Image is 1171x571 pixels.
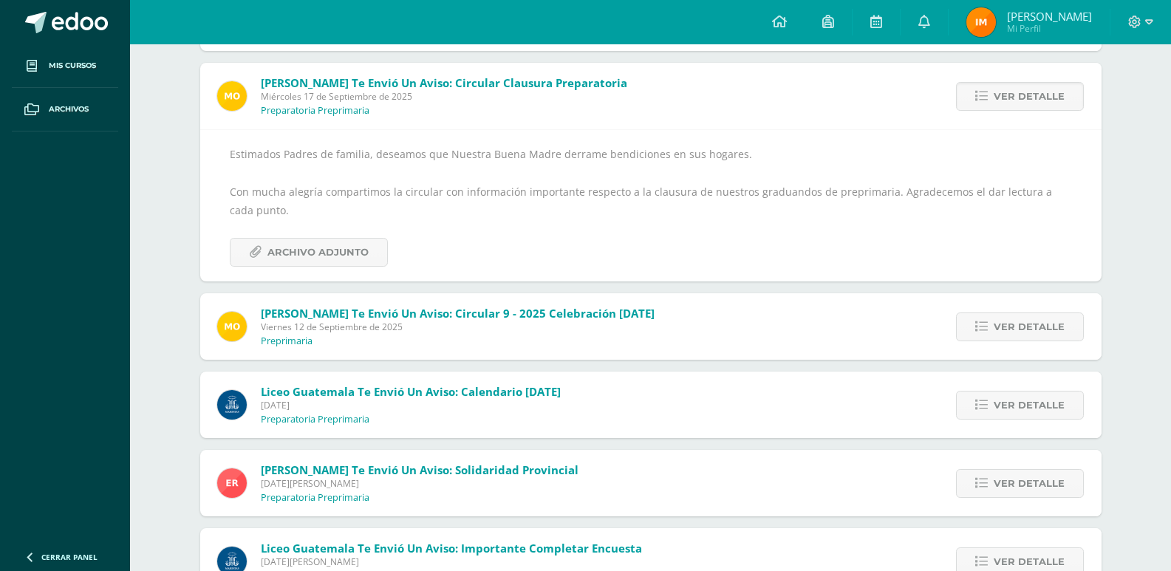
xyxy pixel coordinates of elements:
[267,239,369,266] span: Archivo Adjunto
[994,313,1065,341] span: Ver detalle
[217,312,247,341] img: 4679c9c19acd2f2425bfd4ab82824cc9.png
[12,88,118,131] a: Archivos
[261,384,561,399] span: Liceo Guatemala te envió un aviso: Calendario [DATE]
[261,462,578,477] span: [PERSON_NAME] te envió un aviso: Solidaridad Provincial
[261,306,655,321] span: [PERSON_NAME] te envió un aviso: Circular 9 - 2025 Celebración [DATE]
[1007,22,1092,35] span: Mi Perfil
[49,103,89,115] span: Archivos
[994,83,1065,110] span: Ver detalle
[261,541,642,555] span: Liceo Guatemala te envió un aviso: Importante completar encuesta
[994,470,1065,497] span: Ver detalle
[41,552,98,562] span: Cerrar panel
[1007,9,1092,24] span: [PERSON_NAME]
[217,81,247,111] img: 4679c9c19acd2f2425bfd4ab82824cc9.png
[261,492,369,504] p: Preparatoria Preprimaria
[994,392,1065,419] span: Ver detalle
[230,238,388,267] a: Archivo Adjunto
[261,105,369,117] p: Preparatoria Preprimaria
[261,399,561,411] span: [DATE]
[49,60,96,72] span: Mis cursos
[261,477,578,490] span: [DATE][PERSON_NAME]
[261,321,655,333] span: Viernes 12 de Septiembre de 2025
[261,90,627,103] span: Miércoles 17 de Septiembre de 2025
[261,555,642,568] span: [DATE][PERSON_NAME]
[217,390,247,420] img: b41cd0bd7c5dca2e84b8bd7996f0ae72.png
[261,75,627,90] span: [PERSON_NAME] te envió un aviso: Circular Clausura Preparatoria
[230,145,1072,267] div: Estimados Padres de familia, deseamos que Nuestra Buena Madre derrame bendiciones en sus hogares....
[217,468,247,498] img: ed9d0f9ada1ed51f1affca204018d046.png
[966,7,996,37] img: 0589eea2ed537ab407ff43bb0f1c5baf.png
[12,44,118,88] a: Mis cursos
[261,414,369,425] p: Preparatoria Preprimaria
[261,335,313,347] p: Preprimaria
